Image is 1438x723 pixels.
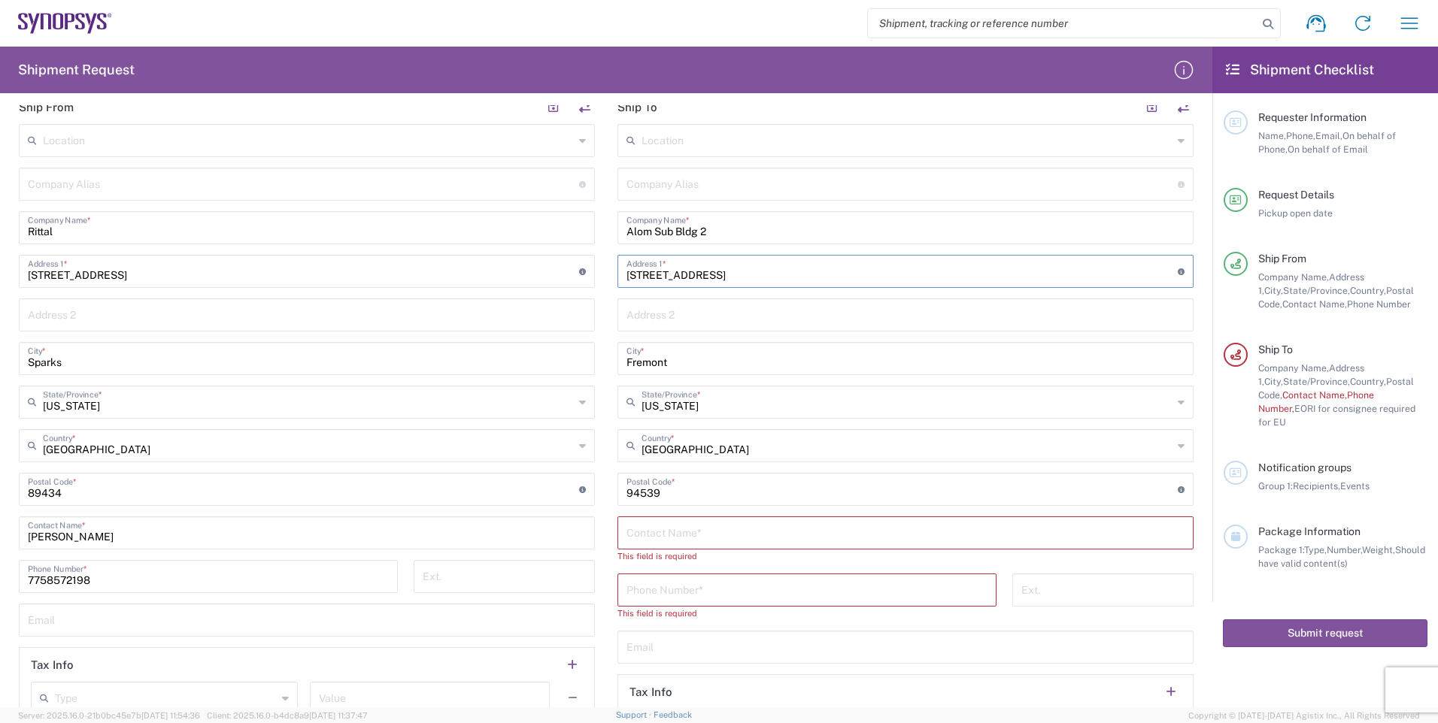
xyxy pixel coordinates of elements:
input: Shipment, tracking or reference number [868,9,1257,38]
div: This field is required [617,549,1194,563]
span: [DATE] 11:54:36 [141,711,200,720]
h2: Ship From [19,100,74,115]
span: [DATE] 11:37:47 [309,711,368,720]
h2: Ship To [617,100,657,115]
h2: Tax Info [630,685,672,700]
span: EORI for consignee required for EU [1258,403,1415,428]
a: Support [616,710,654,719]
span: Email, [1315,130,1342,141]
span: State/Province, [1283,376,1350,387]
span: Notification groups [1258,461,1352,473]
span: Phone, [1286,130,1315,141]
span: Client: 2025.16.0-b4dc8a9 [207,711,368,720]
h2: Shipment Checklist [1226,61,1374,79]
span: Company Name, [1258,271,1329,283]
span: Events [1340,480,1370,492]
span: Country, [1350,376,1386,387]
span: Phone Number [1347,298,1411,310]
span: Weight, [1362,544,1395,555]
span: Copyright © [DATE]-[DATE] Agistix Inc., All Rights Reserved [1188,709,1420,722]
span: Country, [1350,285,1386,296]
span: On behalf of Email [1288,144,1368,155]
span: State/Province, [1283,285,1350,296]
span: Contact Name, [1282,298,1347,310]
h2: Tax Info [31,658,74,673]
span: Group 1: [1258,480,1293,492]
span: Requester Information [1258,111,1367,123]
span: Package Information [1258,525,1361,537]
span: Type, [1304,544,1327,555]
span: Pickup open date [1258,207,1333,219]
span: Recipients, [1293,480,1340,492]
h2: Shipment Request [18,61,135,79]
span: Package 1: [1258,544,1304,555]
span: Server: 2025.16.0-21b0bc45e7b [18,711,200,720]
a: Feedback [654,710,692,719]
div: This field is required [617,607,997,620]
span: Contact Name, [1282,389,1347,401]
button: Submit request [1223,619,1427,647]
span: City, [1264,376,1283,387]
span: Ship From [1258,253,1306,265]
span: Name, [1258,130,1286,141]
span: Request Details [1258,189,1334,201]
span: Company Name, [1258,362,1329,374]
span: Ship To [1258,343,1293,355]
span: Number, [1327,544,1362,555]
span: City, [1264,285,1283,296]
